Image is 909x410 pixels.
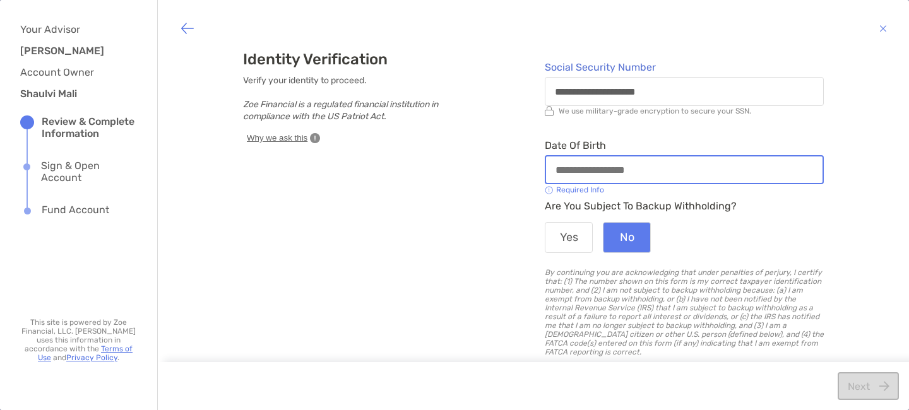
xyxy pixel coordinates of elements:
input: Social Security Number [545,86,823,97]
img: button icon [180,21,195,36]
div: Required Info [545,185,604,194]
p: This site is powered by Zoe Financial, LLC. [PERSON_NAME] uses this information in accordance wit... [20,318,137,362]
button: No [603,222,651,253]
span: Social Security Number [545,61,824,73]
h3: [PERSON_NAME] [20,45,121,57]
a: Privacy Policy [66,353,117,362]
div: Review & Complete Information [42,115,137,139]
h3: Shaulvi Mali [20,88,121,100]
input: Date of Birth [546,165,823,175]
img: icon lock [545,106,554,116]
div: Fund Account [42,204,109,218]
h3: Identity Verification [243,50,458,68]
p: Verify your identity to proceed. [243,74,458,122]
button: Why we ask this [243,132,324,144]
div: Sign & Open Account [41,160,137,184]
h4: Account Owner [20,66,128,78]
a: Terms of Use [38,344,133,362]
button: Yes [545,222,593,253]
p: By continuing you are acknowledging that under penalties of perjury, I certify that: (1) The numb... [545,268,824,356]
label: Are you subject to backup withholding? [545,197,737,212]
img: info icon [545,186,554,194]
h4: Your Advisor [20,23,128,35]
span: Why we ask this [247,132,307,144]
img: button icon [879,21,887,36]
span: We use military-grade encryption to secure your SSN. [559,107,751,115]
i: Zoe Financial is a regulated financial institution in compliance with the US Patriot Act. [243,99,438,122]
span: Date of Birth [545,139,824,151]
